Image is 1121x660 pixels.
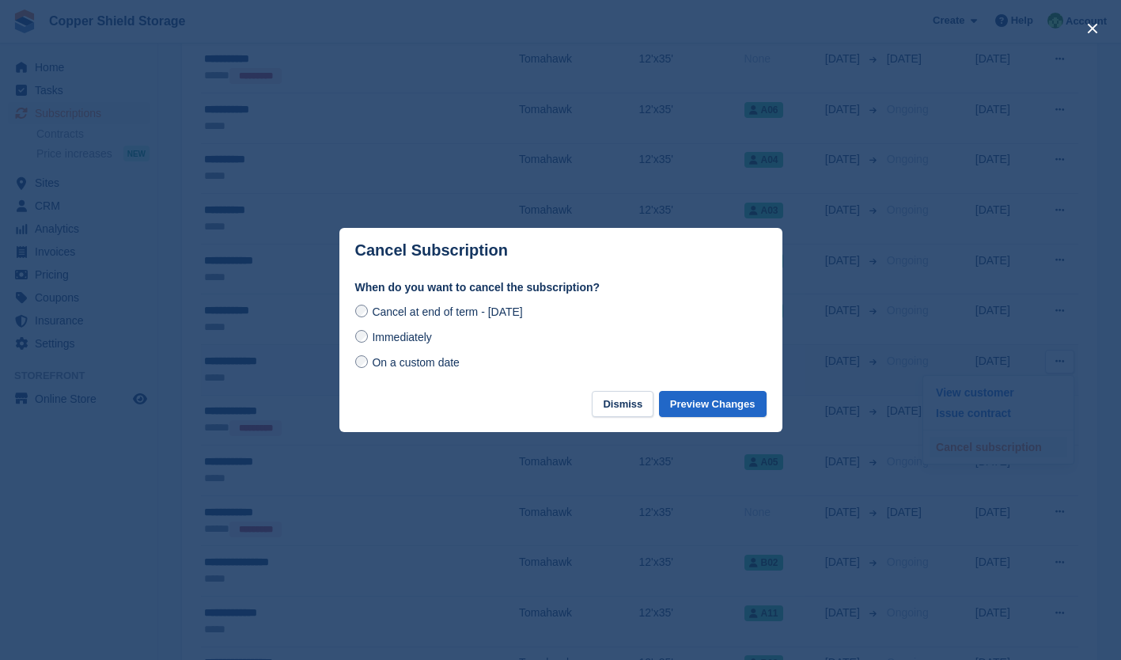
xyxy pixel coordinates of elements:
span: Cancel at end of term - [DATE] [372,305,522,318]
input: On a custom date [355,355,368,368]
p: Cancel Subscription [355,241,508,260]
label: When do you want to cancel the subscription? [355,279,767,296]
button: close [1080,16,1105,41]
span: Immediately [372,331,431,343]
button: Dismiss [592,391,653,417]
input: Immediately [355,330,368,343]
button: Preview Changes [659,391,767,417]
input: Cancel at end of term - [DATE] [355,305,368,317]
span: On a custom date [372,356,460,369]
